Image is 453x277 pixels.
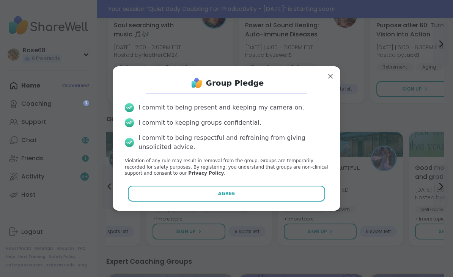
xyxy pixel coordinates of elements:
iframe: Spotlight [83,100,89,106]
span: Agree [218,190,235,197]
div: I commit to being respectful and refraining from giving unsolicited advice. [138,133,328,152]
h1: Group Pledge [206,78,264,88]
button: Agree [128,186,326,202]
a: Privacy Policy [188,171,224,176]
div: I commit to keeping groups confidential. [138,118,261,127]
img: ShareWell Logo [189,75,204,91]
p: Violation of any rule may result in removal from the group. Groups are temporarily recorded for s... [125,158,328,177]
div: I commit to being present and keeping my camera on. [138,103,304,112]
